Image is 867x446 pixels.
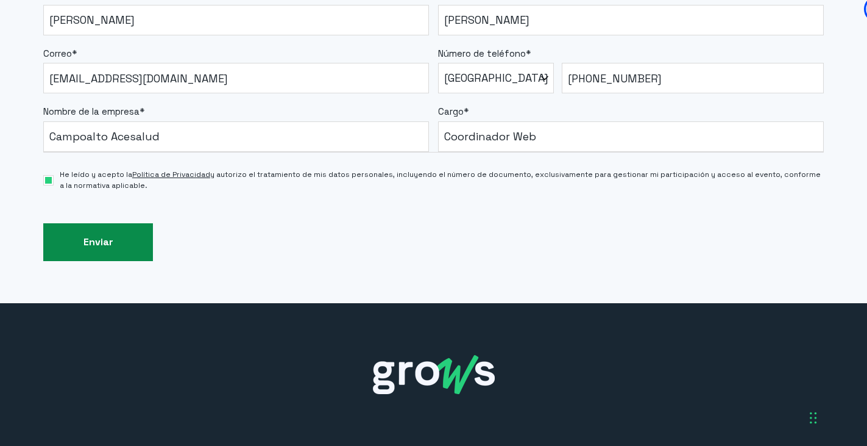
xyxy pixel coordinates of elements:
[373,355,495,394] img: grows-white_1
[438,106,464,117] span: Cargo
[43,106,140,117] span: Nombre de la empresa
[60,169,824,191] span: He leído y acepto la y autorizo el tratamiento de mis datos personales, incluyendo el número de d...
[43,223,153,262] input: Enviar
[43,48,72,59] span: Correo
[648,290,867,446] div: Widget de chat
[438,48,526,59] span: Número de teléfono
[648,290,867,446] iframe: Chat Widget
[132,170,210,179] a: Política de Privacidad
[810,400,817,436] div: Arrastrar
[43,175,54,185] input: He leído y acepto laPolítica de Privacidady autorizo el tratamiento de mis datos personales, incl...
